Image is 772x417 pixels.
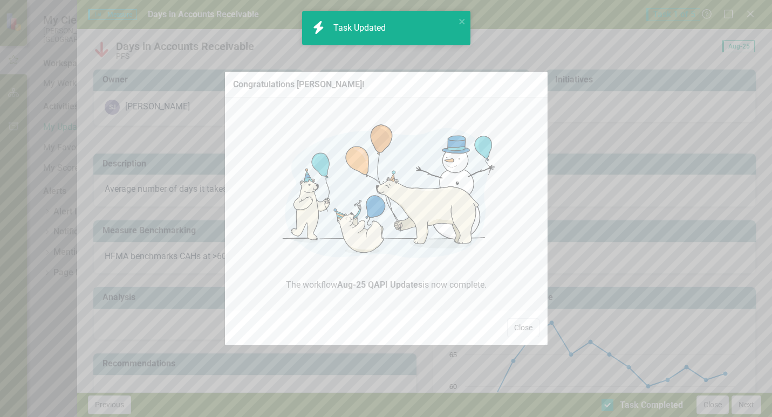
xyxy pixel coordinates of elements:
[333,22,388,34] div: Task Updated
[263,106,508,279] img: Congratulations
[233,80,364,89] div: Congratulations [PERSON_NAME]!
[337,280,422,290] strong: Aug-25 QAPI Updates
[459,15,466,27] button: close
[233,279,539,291] span: The workflow is now complete.
[507,318,539,337] button: Close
